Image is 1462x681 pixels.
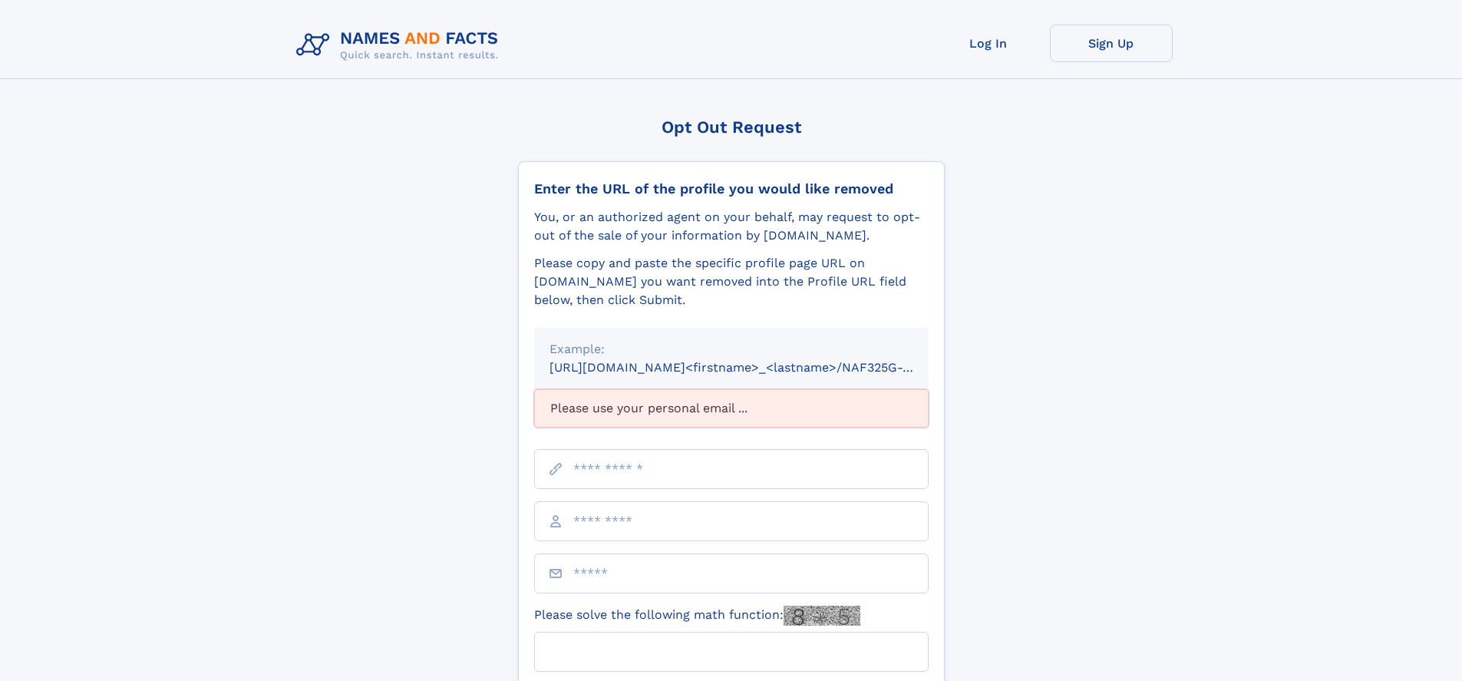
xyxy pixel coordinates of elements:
div: You, or an authorized agent on your behalf, may request to opt-out of the sale of your informatio... [534,208,929,245]
div: Example: [549,340,913,359]
div: Opt Out Request [518,117,945,137]
a: Sign Up [1050,25,1173,62]
img: Logo Names and Facts [290,25,511,66]
div: Enter the URL of the profile you would like removed [534,180,929,197]
div: Please use your personal email ... [534,389,929,428]
label: Please solve the following math function: [534,606,860,626]
a: Log In [927,25,1050,62]
small: [URL][DOMAIN_NAME]<firstname>_<lastname>/NAF325G-xxxxxxxx [549,360,958,375]
div: Please copy and paste the specific profile page URL on [DOMAIN_NAME] you want removed into the Pr... [534,254,929,309]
